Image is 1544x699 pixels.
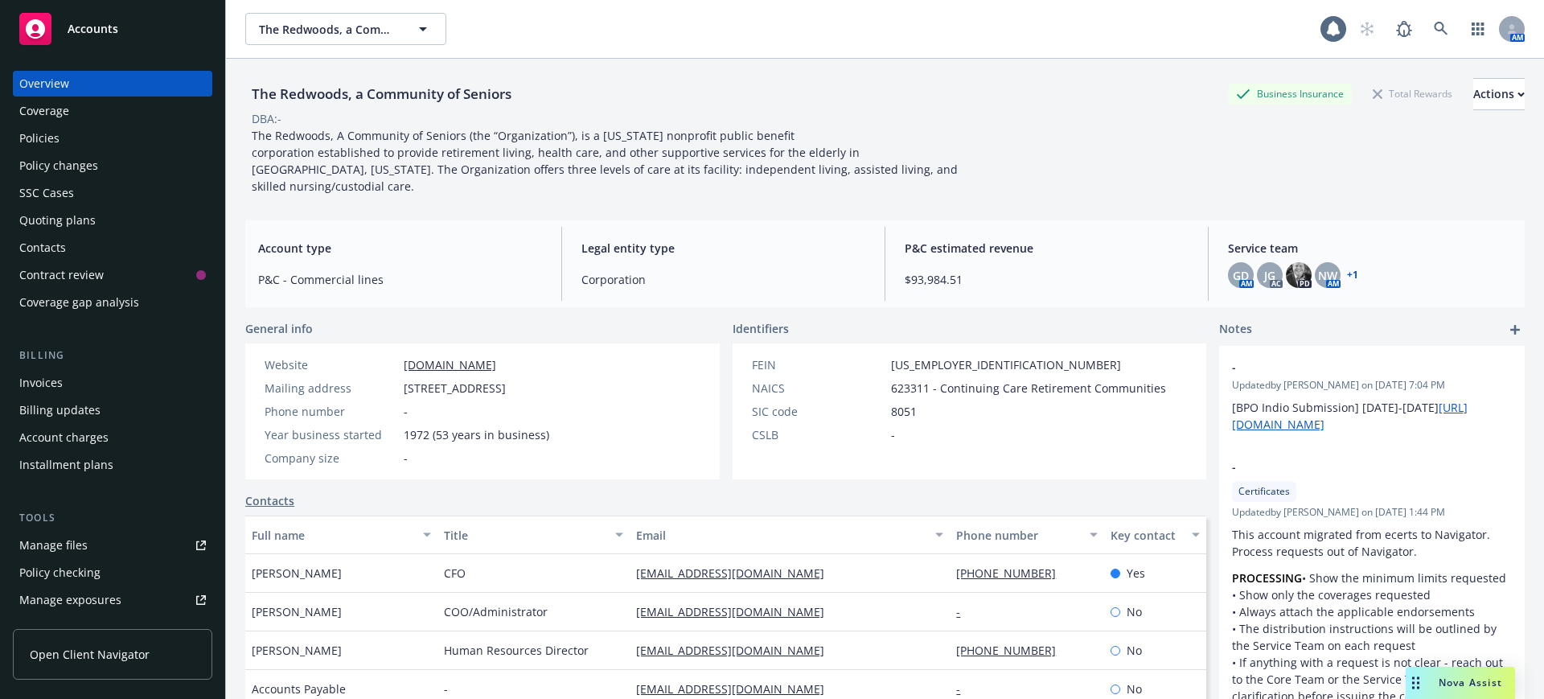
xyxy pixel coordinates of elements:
[13,290,212,315] a: Coverage gap analysis
[19,208,96,233] div: Quoting plans
[13,125,212,151] a: Policies
[1318,267,1337,284] span: NW
[245,516,437,554] button: Full name
[252,527,413,544] div: Full name
[265,426,397,443] div: Year business started
[636,643,837,658] a: [EMAIL_ADDRESS][DOMAIN_NAME]
[19,452,113,478] div: Installment plans
[956,643,1069,658] a: [PHONE_NUMBER]
[245,84,518,105] div: The Redwoods, a Community of Seniors
[891,403,917,420] span: 8051
[13,532,212,558] a: Manage files
[245,13,446,45] button: The Redwoods, a Community of Seniors
[13,370,212,396] a: Invoices
[752,426,885,443] div: CSLB
[258,271,542,288] span: P&C - Commercial lines
[19,532,88,558] div: Manage files
[19,262,104,288] div: Contract review
[19,71,69,97] div: Overview
[1228,240,1512,257] span: Service team
[1127,603,1142,620] span: No
[752,403,885,420] div: SIC code
[1473,78,1525,110] button: Actions
[13,235,212,261] a: Contacts
[1406,667,1426,699] div: Drag to move
[30,646,150,663] span: Open Client Navigator
[733,320,789,337] span: Identifiers
[1232,505,1512,520] span: Updated by [PERSON_NAME] on [DATE] 1:44 PM
[404,450,408,467] span: -
[19,153,98,179] div: Policy changes
[1286,262,1312,288] img: photo
[252,565,342,582] span: [PERSON_NAME]
[752,356,885,373] div: FEIN
[265,380,397,397] div: Mailing address
[1425,13,1457,45] a: Search
[13,6,212,51] a: Accounts
[265,450,397,467] div: Company size
[1351,13,1383,45] a: Start snowing
[437,516,630,554] button: Title
[956,565,1069,581] a: [PHONE_NUMBER]
[13,98,212,124] a: Coverage
[581,240,865,257] span: Legal entity type
[1219,346,1525,446] div: -Updatedby [PERSON_NAME] on [DATE] 7:04 PM[BPO Indio Submission] [DATE]-[DATE][URL][DOMAIN_NAME]
[636,604,837,619] a: [EMAIL_ADDRESS][DOMAIN_NAME]
[13,560,212,586] a: Policy checking
[1347,270,1358,280] a: +1
[19,370,63,396] div: Invoices
[13,452,212,478] a: Installment plans
[19,98,69,124] div: Coverage
[13,208,212,233] a: Quoting plans
[956,681,973,697] a: -
[891,380,1166,397] span: 623311 - Continuing Care Retirement Communities
[444,603,548,620] span: COO/Administrator
[1439,676,1502,689] span: Nova Assist
[752,380,885,397] div: NAICS
[1104,516,1206,554] button: Key contact
[13,425,212,450] a: Account charges
[636,527,926,544] div: Email
[404,380,506,397] span: [STREET_ADDRESS]
[19,125,60,151] div: Policies
[13,615,212,640] a: Manage certificates
[891,356,1121,373] span: [US_EMPLOYER_IDENTIFICATION_NUMBER]
[444,565,466,582] span: CFO
[581,271,865,288] span: Corporation
[404,403,408,420] span: -
[1365,84,1460,104] div: Total Rewards
[1127,642,1142,659] span: No
[1232,526,1512,560] p: This account migrated from ecerts to Navigator. Process requests out of Navigator.
[444,527,606,544] div: Title
[252,603,342,620] span: [PERSON_NAME]
[1238,484,1290,499] span: Certificates
[13,71,212,97] a: Overview
[1228,84,1352,104] div: Business Insurance
[13,347,212,364] div: Billing
[444,680,448,697] span: -
[68,23,118,35] span: Accounts
[1406,667,1515,699] button: Nova Assist
[252,680,346,697] span: Accounts Payable
[1127,565,1145,582] span: Yes
[19,615,125,640] div: Manage certificates
[252,128,961,194] span: The Redwoods, A Community of Seniors (the “Organization”), is a [US_STATE] nonprofit public benef...
[630,516,950,554] button: Email
[956,527,1079,544] div: Phone number
[891,426,895,443] span: -
[1232,399,1512,433] p: [BPO Indio Submission] [DATE]-[DATE]
[404,357,496,372] a: [DOMAIN_NAME]
[444,642,589,659] span: Human Resources Director
[13,587,212,613] a: Manage exposures
[252,110,281,127] div: DBA: -
[19,587,121,613] div: Manage exposures
[13,262,212,288] a: Contract review
[245,320,313,337] span: General info
[404,426,549,443] span: 1972 (53 years in business)
[13,510,212,526] div: Tools
[258,240,542,257] span: Account type
[956,604,973,619] a: -
[905,240,1189,257] span: P&C estimated revenue
[13,397,212,423] a: Billing updates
